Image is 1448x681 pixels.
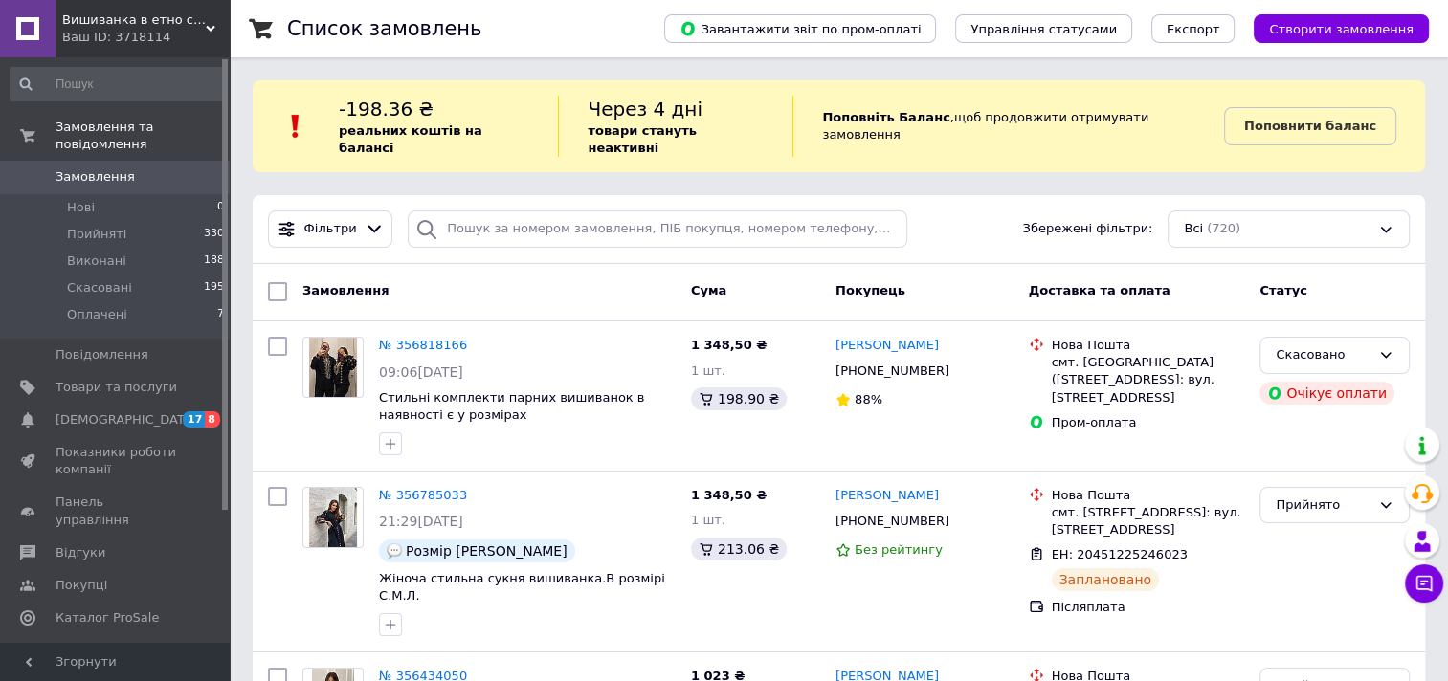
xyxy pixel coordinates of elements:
[309,338,357,397] img: Фото товару
[1405,564,1443,603] button: Чат з покупцем
[835,337,939,355] a: [PERSON_NAME]
[56,346,148,363] span: Повідомлення
[1052,337,1245,354] div: Нова Пошта
[56,444,177,478] span: Показники роботи компанії
[56,609,159,626] span: Каталог ProSale
[379,364,463,380] span: 09:06[DATE]
[1254,14,1429,43] button: Створити замовлення
[406,543,568,559] span: Розмір [PERSON_NAME]
[1184,220,1203,238] span: Всі
[1052,487,1245,504] div: Нова Пошта
[1207,221,1240,235] span: (720)
[691,387,787,410] div: 198.90 ₴
[1052,504,1245,538] div: смт. [STREET_ADDRESS]: вул. [STREET_ADDRESS]
[281,112,310,141] img: :exclamation:
[1052,599,1245,616] div: Післяплата
[691,283,726,297] span: Cума
[302,337,364,398] a: Фото товару
[302,283,389,297] span: Замовлення
[1259,382,1394,405] div: Очікує оплати
[304,220,357,238] span: Фільтри
[56,544,105,561] span: Відгуки
[56,168,135,186] span: Замовлення
[822,110,949,124] b: Поповніть Баланс
[379,488,467,502] a: № 356785033
[792,96,1224,157] div: , щоб продовжити отримувати замовлення
[62,29,230,46] div: Ваш ID: 3718114
[56,577,107,594] span: Покупці
[1052,354,1245,406] div: смт. [GEOGRAPHIC_DATA] ([STREET_ADDRESS]: вул. [STREET_ADDRESS]
[62,11,206,29] span: Вишиванка в етно стилі
[1052,414,1245,431] div: Пром-оплата
[204,226,224,243] span: 330
[1269,22,1414,36] span: Створити замовлення
[1167,22,1220,36] span: Експорт
[217,199,224,216] span: 0
[1235,21,1429,35] a: Створити замовлення
[832,359,953,384] div: [PHONE_NUMBER]
[379,390,644,423] a: Стильні комплекти парних вишиванок в наявності є у розмірах
[855,542,943,557] span: Без рейтингу
[691,338,767,352] span: 1 348,50 ₴
[664,14,936,43] button: Завантажити звіт по пром-оплаті
[204,253,224,270] span: 188
[387,543,402,559] img: :speech_balloon:
[1029,283,1170,297] span: Доставка та оплата
[217,306,224,323] span: 7
[1151,14,1236,43] button: Експорт
[679,20,921,37] span: Завантажити звіт по пром-оплаті
[691,488,767,502] span: 1 348,50 ₴
[56,379,177,396] span: Товари та послуги
[339,98,434,121] span: -198.36 ₴
[1224,107,1396,145] a: Поповнити баланс
[588,123,697,155] b: товари стануть неактивні
[1244,119,1376,133] b: Поповнити баланс
[588,98,702,121] span: Через 4 дні
[970,22,1117,36] span: Управління статусами
[1022,220,1152,238] span: Збережені фільтри:
[67,199,95,216] span: Нові
[205,411,220,428] span: 8
[183,411,205,428] span: 17
[56,494,177,528] span: Панель управління
[67,226,126,243] span: Прийняті
[691,513,725,527] span: 1 шт.
[339,123,482,155] b: реальних коштів на балансі
[302,487,364,548] a: Фото товару
[1052,547,1188,561] span: ЕН: 20451225246023
[955,14,1132,43] button: Управління статусами
[835,487,939,505] a: [PERSON_NAME]
[309,488,357,547] img: Фото товару
[67,279,132,297] span: Скасовані
[408,210,906,248] input: Пошук за номером замовлення, ПІБ покупця, номером телефону, Email, номером накладної
[67,253,126,270] span: Виконані
[56,411,197,428] span: [DEMOGRAPHIC_DATA]
[204,279,224,297] span: 195
[691,363,725,378] span: 1 шт.
[287,17,481,40] h1: Список замовлень
[379,514,463,529] span: 21:29[DATE]
[379,338,467,352] a: № 356818166
[67,306,127,323] span: Оплачені
[379,571,665,604] a: Жіноча стильна сукня вишиванка.В розмірі С.М.Л.
[56,119,230,153] span: Замовлення та повідомлення
[1276,345,1370,365] div: Скасовано
[10,67,226,101] input: Пошук
[1259,283,1307,297] span: Статус
[1276,495,1370,516] div: Прийнято
[691,538,787,560] div: 213.06 ₴
[832,509,953,534] div: [PHONE_NUMBER]
[1052,568,1160,591] div: Заплановано
[835,283,905,297] span: Покупець
[855,392,882,406] span: 88%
